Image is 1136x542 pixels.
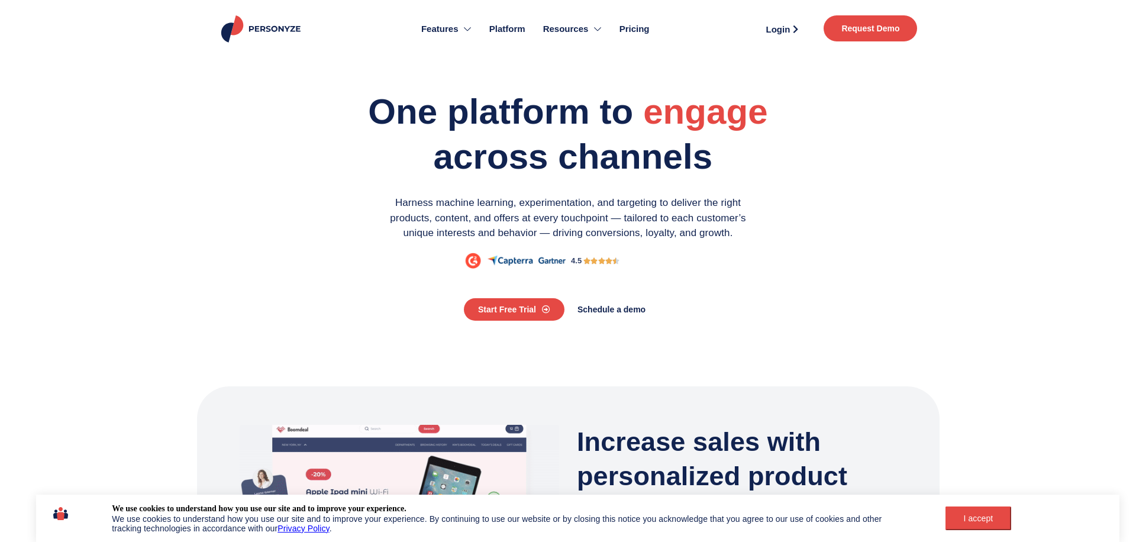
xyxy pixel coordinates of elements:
[619,22,650,36] span: Pricing
[543,22,589,36] span: Resources
[489,22,525,36] span: Platform
[478,305,536,314] span: Start Free Trial
[945,506,1011,530] button: I accept
[605,256,612,266] i: 
[577,425,896,528] h3: Increase sales with personalized product recommendations
[583,256,590,266] i: 
[824,15,917,41] a: Request Demo
[590,256,598,266] i: 
[752,20,812,38] a: Login
[571,255,582,267] div: 4.5
[480,6,534,52] a: Platform
[112,514,913,533] div: We use cookies to understand how you use our site and to improve your experience. By continuing t...
[577,305,646,314] span: Schedule a demo
[612,256,619,266] i: 
[534,6,611,52] a: Resources
[583,256,619,266] div: 4.5/5
[112,504,406,514] div: We use cookies to understand how you use our site and to improve your experience.
[464,298,564,321] a: Start Free Trial
[611,6,659,52] a: Pricing
[412,6,480,52] a: Features
[953,514,1004,523] div: I accept
[219,15,306,43] img: Personyze logo
[841,24,899,33] span: Request Demo
[277,524,330,533] a: Privacy Policy
[421,22,459,36] span: Features
[376,195,760,241] p: Harness machine learning, experimentation, and targeting to deliver the right products, content, ...
[766,25,790,34] span: Login
[598,256,605,266] i: 
[368,92,633,131] span: One platform to
[53,504,68,524] img: icon
[434,137,713,176] span: across channels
